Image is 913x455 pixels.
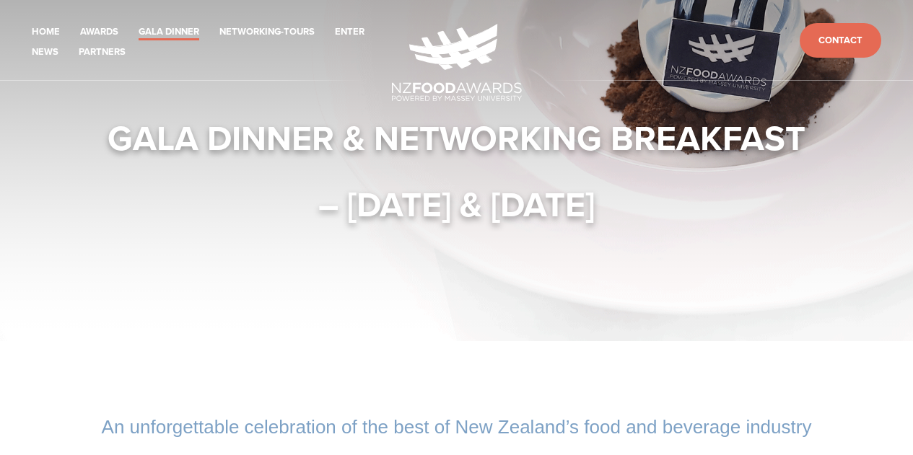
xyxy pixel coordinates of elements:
h2: An unforgettable celebration of the best of New Zealand’s food and beverage industry [61,416,852,438]
a: Home [32,24,60,40]
a: Enter [335,24,364,40]
a: Awards [80,24,118,40]
a: News [32,44,58,61]
a: Networking-Tours [219,24,315,40]
a: Partners [79,44,126,61]
h1: – [DATE] & [DATE] [46,182,867,226]
a: Contact [800,23,881,58]
h1: Gala Dinner & Networking Breakfast [46,116,867,159]
a: Gala Dinner [139,24,199,40]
